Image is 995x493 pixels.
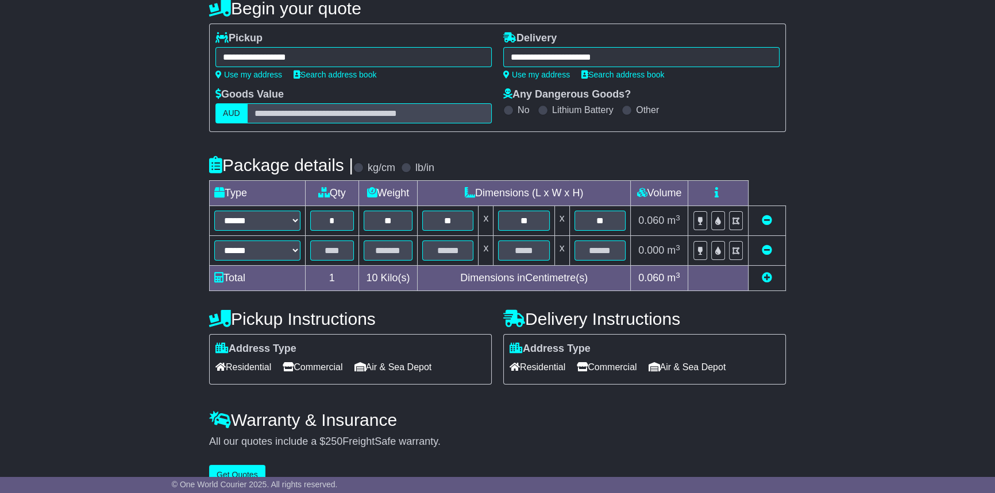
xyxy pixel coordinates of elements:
a: Search address book [294,70,376,79]
label: No [518,104,529,115]
span: 250 [325,436,342,447]
label: Other [636,104,659,115]
sup: 3 [676,213,680,222]
span: 10 [366,272,377,284]
label: Address Type [510,343,591,355]
span: 0.060 [638,272,664,284]
a: Remove this item [762,244,772,256]
a: Use my address [503,70,570,79]
td: x [554,206,569,236]
span: 0.060 [638,215,664,226]
td: Kilo(s) [358,266,418,291]
td: x [479,236,493,266]
label: kg/cm [368,162,395,174]
span: 0.000 [638,244,664,256]
span: Residential [510,358,565,376]
td: Volume [630,181,688,206]
label: AUD [215,103,248,123]
td: Dimensions in Centimetre(s) [418,266,631,291]
span: Commercial [283,358,342,376]
td: Total [210,266,306,291]
label: Lithium Battery [552,104,614,115]
sup: 3 [676,243,680,252]
span: Commercial [577,358,637,376]
div: All our quotes include a $ FreightSafe warranty. [209,436,786,448]
label: Pickup [215,32,263,45]
h4: Delivery Instructions [503,309,786,328]
td: x [554,236,569,266]
a: Use my address [215,70,282,79]
h4: Pickup Instructions [209,309,492,328]
span: m [667,215,680,226]
label: Address Type [215,343,296,355]
span: m [667,244,680,256]
span: © One World Courier 2025. All rights reserved. [172,480,338,489]
span: Air & Sea Depot [649,358,726,376]
span: m [667,272,680,284]
td: Weight [358,181,418,206]
h4: Warranty & Insurance [209,410,786,429]
span: Residential [215,358,271,376]
a: Remove this item [762,215,772,226]
a: Add new item [762,272,772,284]
td: Qty [306,181,359,206]
label: lb/in [415,162,434,174]
label: Goods Value [215,88,284,101]
span: Air & Sea Depot [354,358,432,376]
td: 1 [306,266,359,291]
sup: 3 [676,271,680,280]
a: Search address book [581,70,664,79]
td: x [479,206,493,236]
td: Dimensions (L x W x H) [418,181,631,206]
td: Type [210,181,306,206]
label: Delivery [503,32,557,45]
button: Get Quotes [209,465,265,485]
h4: Package details | [209,156,353,174]
label: Any Dangerous Goods? [503,88,631,101]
